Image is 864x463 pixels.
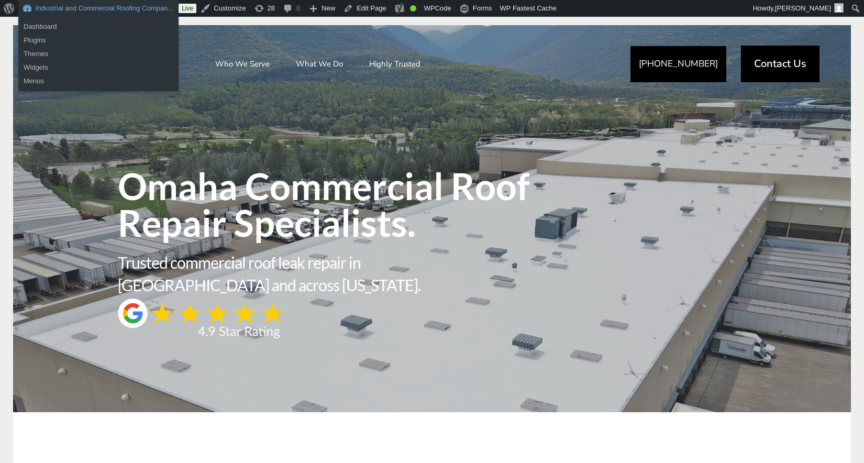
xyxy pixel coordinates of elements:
a: What We Do [285,51,353,77]
a: [PHONE_NUMBER] [630,46,726,82]
a: Themes [18,47,179,61]
a: Live [179,4,196,13]
span: Trusted commercial roof leak repair in [GEOGRAPHIC_DATA] and across [US_STATE]. [118,251,428,296]
span: Contact Us [754,59,806,69]
a: Plugins [18,34,179,47]
a: Widgets [18,61,179,74]
a: Contact Us [741,46,819,82]
span: Omaha Commercial Roof Repair Specialists. [118,168,584,241]
div: Good [410,5,416,12]
ul: Industrial and Commercial Roofing Compan… [18,44,179,91]
ul: Industrial and Commercial Roofing Compan… [18,17,179,50]
a: Menus [18,74,179,88]
a: Who We Serve [205,51,280,77]
a: Highly Trusted [359,51,431,77]
span: [PERSON_NAME] [775,4,831,12]
a: Dashboard [18,20,179,34]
